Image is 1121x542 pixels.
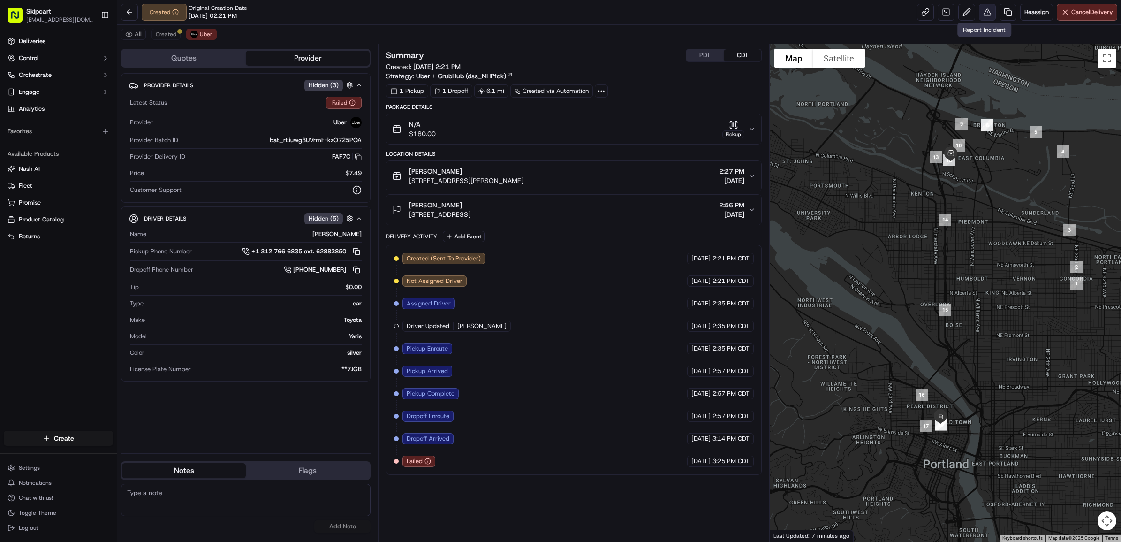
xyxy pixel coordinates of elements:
[19,494,53,502] span: Chat with us!
[129,211,363,226] button: Driver DetailsHidden (5)
[407,254,481,263] span: Created (Sent To Provider)
[19,105,45,113] span: Analytics
[19,165,40,173] span: Nash AI
[293,266,346,274] span: [PHONE_NUMBER]
[935,300,955,320] div: 15
[1053,142,1073,161] div: 4
[19,37,45,46] span: Deliveries
[912,385,932,405] div: 16
[1024,8,1049,16] span: Reassign
[722,130,744,138] div: Pickup
[143,283,362,291] div: $0.00
[130,169,144,177] span: Price
[712,389,750,398] span: 2:57 PM CDT
[1060,220,1079,240] div: 3
[66,159,114,166] a: Powered byPylon
[4,461,113,474] button: Settings
[270,136,362,145] span: bat_rEiuwg3UVrmF-kzO725POA
[949,136,969,155] div: 10
[19,479,52,487] span: Notifications
[1067,257,1086,277] div: 2
[189,4,247,12] span: Original Creation Date
[409,167,462,176] span: [PERSON_NAME]
[24,61,169,70] input: Got a question? Start typing here...
[93,159,114,166] span: Pylon
[8,215,109,224] a: Product Catalog
[774,49,813,68] button: Show street map
[130,283,139,291] span: Tip
[691,254,711,263] span: [DATE]
[409,129,436,138] span: $180.00
[457,322,507,330] span: [PERSON_NAME]
[130,247,192,256] span: Pickup Phone Number
[332,153,362,161] button: FAF7C
[1048,535,1099,541] span: Map data ©2025 Google
[121,29,146,40] button: All
[26,16,93,23] button: [EMAIL_ADDRESS][DOMAIN_NAME]
[712,412,750,420] span: 2:57 PM CDT
[8,198,109,207] a: Promise
[9,38,171,53] p: Welcome 👋
[510,84,593,98] a: Created via Automation
[129,77,363,93] button: Provider DetailsHidden (3)
[407,389,454,398] span: Pickup Complete
[19,509,56,517] span: Toggle Theme
[4,124,113,139] div: Favorites
[4,146,113,161] div: Available Products
[32,99,119,107] div: We're available if you need us!
[413,62,461,71] span: [DATE] 2:21 PM
[443,231,485,242] button: Add Event
[19,464,40,472] span: Settings
[712,299,750,308] span: 2:35 PM CDT
[304,79,356,91] button: Hidden (3)
[719,200,744,210] span: 2:56 PM
[130,316,145,324] span: Make
[148,349,362,357] div: silver
[4,84,113,99] button: Engage
[386,51,424,60] h3: Summary
[691,277,711,285] span: [DATE]
[8,182,109,190] a: Fleet
[1002,535,1043,542] button: Keyboard shortcuts
[1020,4,1053,21] button: Reassign
[386,103,762,111] div: Package Details
[130,186,182,194] span: Customer Support
[712,277,750,285] span: 2:21 PM CDT
[416,71,506,81] span: Uber + GrubHub (dss_NHPfdk)
[4,229,113,244] button: Returns
[724,49,761,61] button: CDT
[19,136,72,145] span: Knowledge Base
[686,49,724,61] button: PDT
[712,367,750,375] span: 2:57 PM CDT
[407,367,448,375] span: Pickup Arrived
[54,434,74,443] span: Create
[4,476,113,489] button: Notifications
[409,120,436,129] span: N/A
[416,71,513,81] a: Uber + GrubHub (dss_NHPfdk)
[19,88,39,96] span: Engage
[200,31,212,38] span: Uber
[144,82,193,89] span: Provider Details
[407,299,451,308] span: Assigned Driver
[772,529,803,542] a: Open this area in Google Maps (opens a new window)
[186,29,217,40] button: Uber
[386,84,428,98] div: 1 Pickup
[326,97,362,109] button: Failed
[770,530,854,542] div: Last Updated: 7 minutes ago
[130,299,144,308] span: Type
[926,147,946,167] div: 13
[1105,535,1118,541] a: Terms (opens in new tab)
[772,529,803,542] img: Google
[977,115,997,135] div: 7
[4,178,113,193] button: Fleet
[190,31,198,38] img: uber-new-logo.jpeg
[19,198,41,207] span: Promise
[151,29,181,40] button: Created
[409,200,462,210] span: [PERSON_NAME]
[122,51,246,66] button: Quotes
[4,101,113,116] a: Analytics
[19,215,64,224] span: Product Catalog
[19,182,32,190] span: Fleet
